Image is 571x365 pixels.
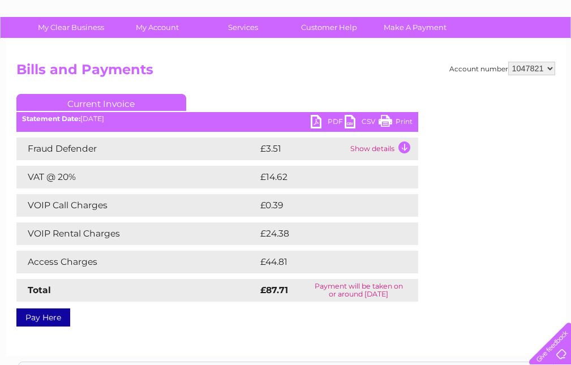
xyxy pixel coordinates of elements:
a: Log out [534,48,560,57]
td: VAT @ 20% [16,166,257,188]
td: VOIP Call Charges [16,194,257,217]
b: Statement Date: [22,114,80,123]
strong: Total [28,285,51,295]
a: Energy [400,48,425,57]
a: PDF [311,115,345,131]
td: £44.81 [257,251,394,273]
strong: £87.71 [260,285,288,295]
a: Services [196,17,290,38]
a: My Account [110,17,204,38]
td: £24.38 [257,222,396,245]
td: VOIP Rental Charges [16,222,257,245]
a: Current Invoice [16,94,186,111]
a: My Clear Business [24,17,118,38]
td: £3.51 [257,138,347,160]
h2: Bills and Payments [16,62,555,83]
a: Pay Here [16,308,70,327]
a: Telecoms [432,48,466,57]
a: 0333 014 3131 [358,6,436,20]
a: Customer Help [282,17,376,38]
td: Show details [347,138,418,160]
a: Contact [496,48,523,57]
td: Fraud Defender [16,138,257,160]
img: logo.png [20,29,78,64]
a: Water [372,48,393,57]
a: CSV [345,115,379,131]
td: £14.62 [257,166,394,188]
a: Print [379,115,413,131]
td: Access Charges [16,251,257,273]
div: Clear Business is a trading name of Verastar Limited (registered in [GEOGRAPHIC_DATA] No. 3667643... [19,6,553,55]
div: [DATE] [16,115,418,123]
a: Blog [473,48,489,57]
td: £0.39 [257,194,392,217]
a: Make A Payment [368,17,462,38]
td: Payment will be taken on or around [DATE] [299,279,418,302]
div: Account number [449,62,555,75]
